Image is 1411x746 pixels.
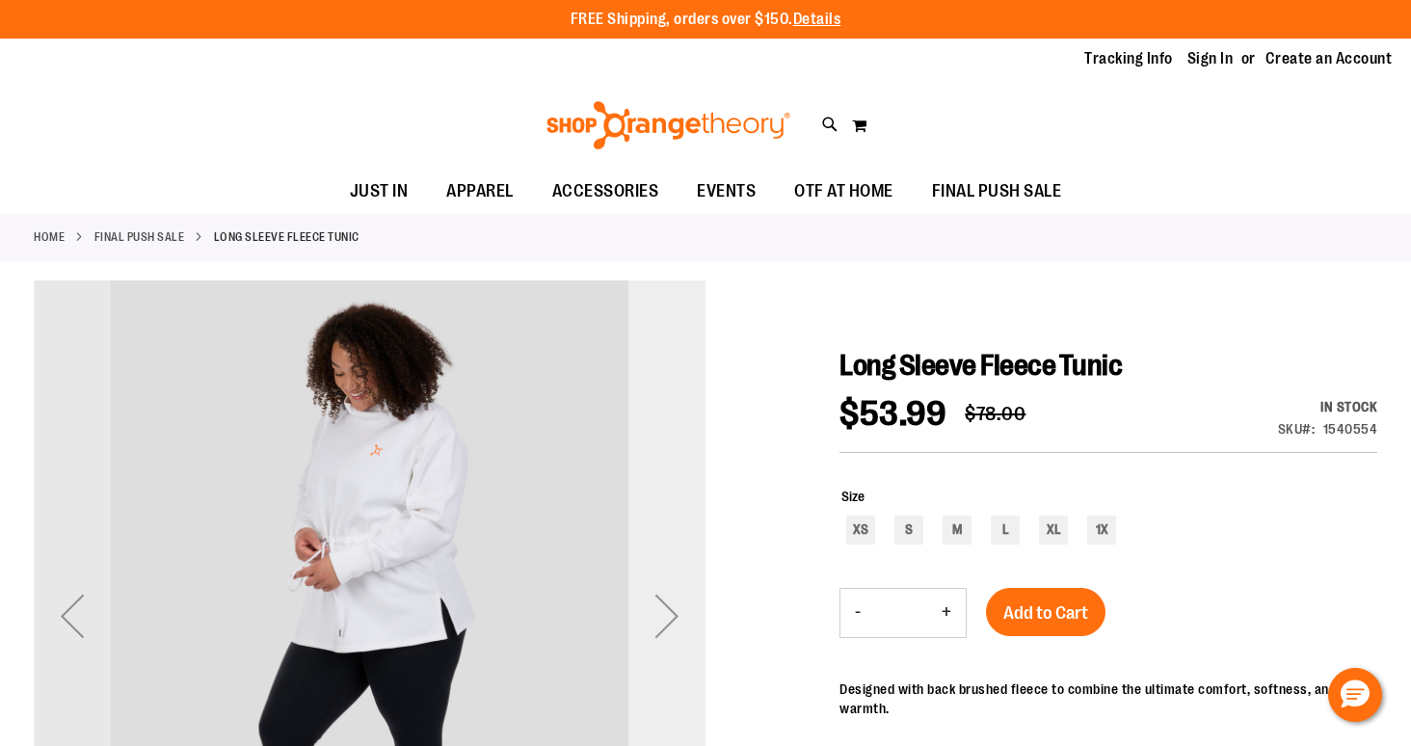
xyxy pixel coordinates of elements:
a: Sign In [1187,48,1234,69]
a: FINAL PUSH SALE [94,228,185,246]
a: Tracking Info [1084,48,1173,69]
span: OTF AT HOME [794,170,893,213]
input: Product quantity [875,590,927,636]
span: $53.99 [839,394,945,434]
button: Hello, have a question? Let’s chat. [1328,668,1382,722]
span: EVENTS [697,170,756,213]
div: XS [846,516,875,545]
span: ACCESSORIES [552,170,659,213]
a: Home [34,228,65,246]
a: Details [793,11,841,28]
span: FINAL PUSH SALE [932,170,1062,213]
div: Designed with back brushed fleece to combine the ultimate comfort, softness, and warmth. [839,679,1377,718]
span: Long Sleeve Fleece Tunic [839,349,1122,382]
p: FREE Shipping, orders over $150. [571,9,841,31]
span: JUST IN [350,170,409,213]
div: M [943,516,972,545]
a: FINAL PUSH SALE [913,170,1081,214]
a: OTF AT HOME [775,170,913,214]
div: S [894,516,923,545]
div: In stock [1278,397,1378,416]
div: 1X [1087,516,1116,545]
a: JUST IN [331,170,428,214]
button: Increase product quantity [927,589,966,637]
a: EVENTS [678,170,775,214]
div: L [991,516,1020,545]
button: Add to Cart [986,588,1105,636]
span: Add to Cart [1003,602,1088,624]
div: Availability [1278,397,1378,416]
strong: SKU [1278,421,1316,437]
img: Shop Orangetheory [544,101,793,149]
a: Create an Account [1265,48,1393,69]
strong: Long Sleeve Fleece Tunic [214,228,359,246]
span: APPAREL [446,170,514,213]
div: XL [1039,516,1068,545]
a: ACCESSORIES [533,170,679,214]
a: APPAREL [427,170,533,213]
button: Decrease product quantity [840,589,875,637]
span: Size [841,489,865,504]
div: 1540554 [1323,419,1378,439]
span: $78.00 [965,403,1025,425]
